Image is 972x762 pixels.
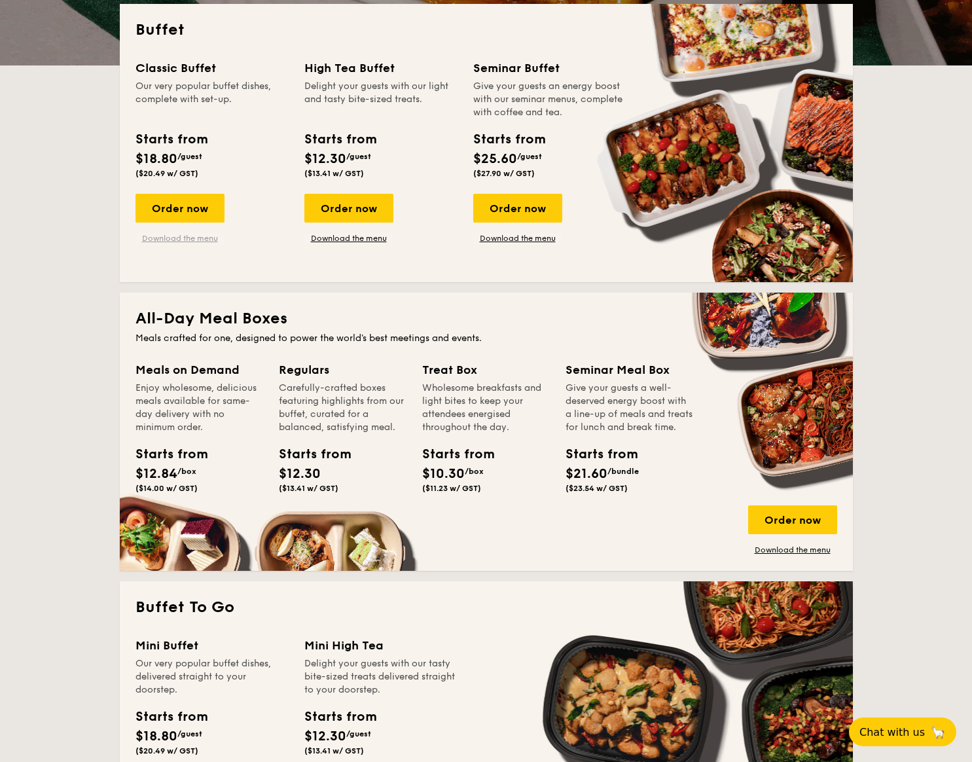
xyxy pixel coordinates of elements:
[566,361,693,379] div: Seminar Meal Box
[304,657,458,697] div: Delight your guests with our tasty bite-sized treats delivered straight to your doorstep.
[135,382,263,434] div: Enjoy wholesome, delicious meals available for same-day delivery with no minimum order.
[279,382,406,434] div: Carefully-crafted boxes featuring highlights from our buffet, curated for a balanced, satisfying ...
[135,194,225,223] div: Order now
[135,361,263,379] div: Meals on Demand
[177,467,196,476] span: /box
[135,233,225,244] a: Download the menu
[135,729,177,744] span: $18.80
[346,152,371,161] span: /guest
[748,505,837,534] div: Order now
[566,466,607,482] span: $21.60
[422,484,481,493] span: ($11.23 w/ GST)
[135,169,198,178] span: ($20.49 w/ GST)
[304,80,458,119] div: Delight your guests with our light and tasty bite-sized treats.
[135,80,289,119] div: Our very popular buffet dishes, complete with set-up.
[566,484,628,493] span: ($23.54 w/ GST)
[135,20,837,41] h2: Buffet
[473,169,535,178] span: ($27.90 w/ GST)
[473,194,562,223] div: Order now
[304,233,393,244] a: Download the menu
[849,717,956,746] button: Chat with us🦙
[279,484,338,493] span: ($13.41 w/ GST)
[422,466,465,482] span: $10.30
[135,308,837,329] h2: All-Day Meal Boxes
[304,729,346,744] span: $12.30
[304,636,458,655] div: Mini High Tea
[473,80,626,119] div: Give your guests an energy boost with our seminar menus, complete with coffee and tea.
[566,444,624,464] div: Starts from
[135,657,289,697] div: Our very popular buffet dishes, delivered straight to your doorstep.
[422,444,481,464] div: Starts from
[135,746,198,755] span: ($20.49 w/ GST)
[135,59,289,77] div: Classic Buffet
[473,151,517,167] span: $25.60
[304,707,376,727] div: Starts from
[465,467,484,476] span: /box
[279,444,338,464] div: Starts from
[304,746,364,755] span: ($13.41 w/ GST)
[473,59,626,77] div: Seminar Buffet
[135,636,289,655] div: Mini Buffet
[304,151,346,167] span: $12.30
[177,729,202,738] span: /guest
[135,597,837,618] h2: Buffet To Go
[473,130,545,149] div: Starts from
[304,59,458,77] div: High Tea Buffet
[135,484,198,493] span: ($14.00 w/ GST)
[279,466,321,482] span: $12.30
[566,382,693,434] div: Give your guests a well-deserved energy boost with a line-up of meals and treats for lunch and br...
[422,382,550,434] div: Wholesome breakfasts and light bites to keep your attendees energised throughout the day.
[135,444,194,464] div: Starts from
[304,169,364,178] span: ($13.41 w/ GST)
[422,361,550,379] div: Treat Box
[473,233,562,244] a: Download the menu
[304,130,376,149] div: Starts from
[517,152,542,161] span: /guest
[135,707,207,727] div: Starts from
[135,332,837,345] div: Meals crafted for one, designed to power the world's best meetings and events.
[279,361,406,379] div: Regulars
[135,151,177,167] span: $18.80
[177,152,202,161] span: /guest
[304,194,393,223] div: Order now
[930,725,946,740] span: 🦙
[859,726,925,738] span: Chat with us
[748,545,837,555] a: Download the menu
[135,466,177,482] span: $12.84
[135,130,207,149] div: Starts from
[346,729,371,738] span: /guest
[607,467,639,476] span: /bundle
